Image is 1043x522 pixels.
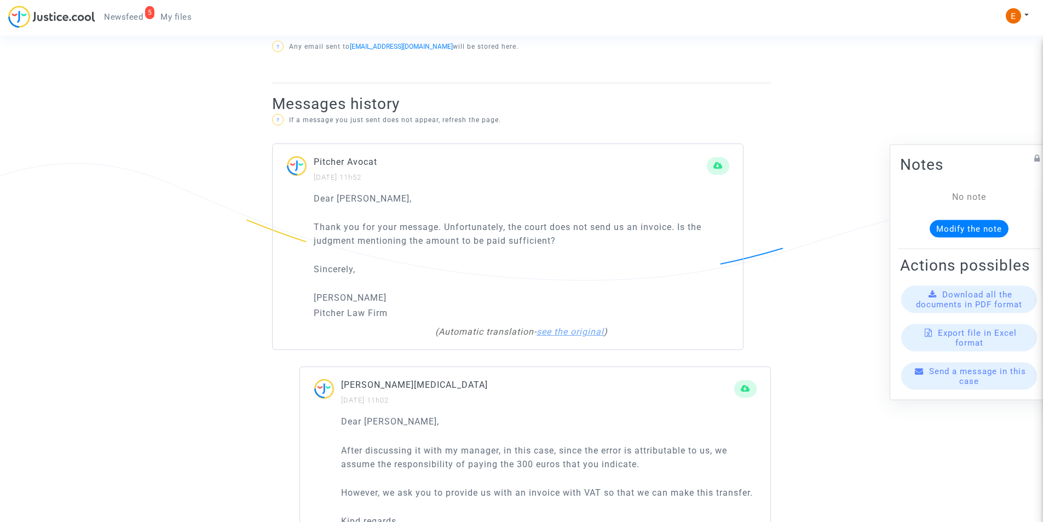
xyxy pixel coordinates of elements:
div: ( - ) [319,325,724,339]
span: ? [276,117,280,123]
p: Sincerely, [314,262,729,276]
small: [DATE] 11h52 [314,173,361,181]
span: Automatic translation [439,326,534,337]
span: Export file in Excel format [938,328,1017,347]
h2: Messages history [272,94,771,113]
div: No note [917,190,1022,203]
p: [PERSON_NAME][MEDICAL_DATA] [341,378,734,392]
p: Any email sent to will be stored here. [272,40,771,54]
p: [PERSON_NAME] [314,291,729,305]
img: ... [314,378,341,406]
p: Dear [PERSON_NAME], [341,415,757,428]
a: My files [152,9,200,25]
p: If a message you just sent does not appear, refresh the page. [272,113,771,127]
span: Send a message in this case [929,366,1026,386]
button: Modify the note [930,220,1009,237]
p: However, we ask you to provide us with an invoice with VAT so that we can make this transfer. [341,486,757,500]
img: ACg8ocIeiFvHKe4dA5oeRFd_CiCnuxWUEc1A2wYhRJE3TTWt=s96-c [1006,8,1021,24]
span: Newsfeed [104,12,143,22]
h2: Actions possibles [900,255,1038,274]
p: Dear [PERSON_NAME], [314,192,729,205]
p: Pitcher Avocat [314,155,707,169]
p: After discussing it with my manager, in this case, since the error is attributable to us, we assu... [341,444,757,471]
a: [EMAIL_ADDRESS][DOMAIN_NAME] [350,43,453,50]
a: 5Newsfeed [95,9,152,25]
img: jc-logo.svg [8,5,95,28]
p: Thank you for your message. Unfortunately, the court does not send us an invoice. Is the judgment... [314,220,729,248]
span: ? [276,44,280,50]
div: 5 [145,6,155,19]
p: Pitcher Law Firm [314,306,729,320]
small: [DATE] 11h02 [341,396,389,404]
a: see the original [537,326,604,337]
span: My files [160,12,192,22]
img: ... [286,155,314,183]
span: Download all the documents in PDF format [916,289,1022,309]
h2: Notes [900,154,1038,174]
